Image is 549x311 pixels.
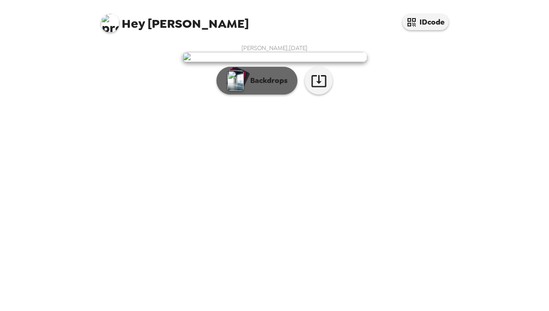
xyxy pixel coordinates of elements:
span: [PERSON_NAME] , [DATE] [241,44,308,52]
button: IDcode [402,14,449,30]
p: Backdrops [246,75,288,86]
img: user [182,52,367,62]
span: [PERSON_NAME] [101,9,249,30]
span: Hey [122,15,145,32]
button: Backdrops [216,67,297,95]
img: profile pic [101,14,119,32]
